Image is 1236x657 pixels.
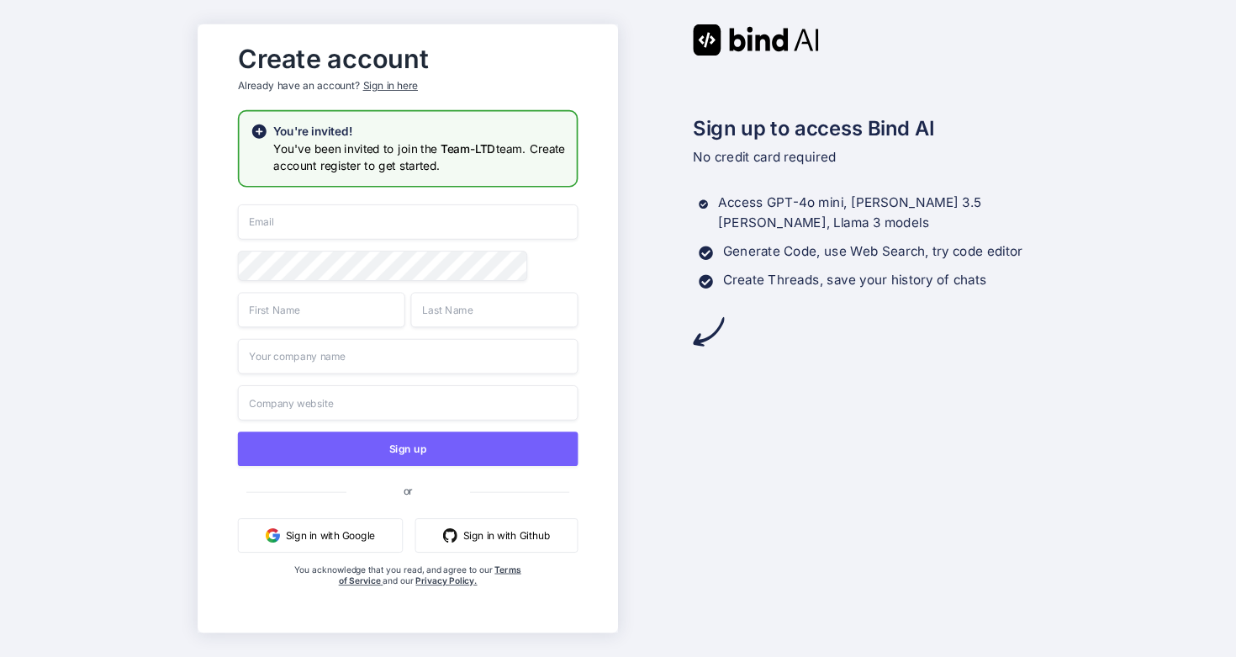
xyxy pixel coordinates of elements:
img: github [443,528,457,543]
input: Last Name [411,292,578,327]
h2: Create account [238,47,578,70]
div: You acknowledge that you read, and agree to our and our [294,564,521,621]
a: Privacy Policy. [415,575,477,586]
p: No credit card required [693,147,1038,167]
p: Already have an account? [238,79,578,93]
img: Bind AI logo [693,24,819,56]
p: Create Threads, save your history of chats [723,270,987,290]
h3: You've been invited to join the team. Create account register to get started. [273,140,565,175]
input: Company website [238,385,578,421]
h2: Sign up to access Bind AI [693,113,1038,143]
span: Team-LTD [441,141,495,156]
p: Generate Code, use Web Search, try code editor [723,241,1022,262]
button: Sign in with Google [238,518,403,553]
a: Terms of Service [339,564,521,585]
p: Access GPT-4o mini, [PERSON_NAME] 3.5 [PERSON_NAME], Llama 3 models [718,193,1038,234]
img: arrow [693,316,724,347]
img: google [266,528,280,543]
button: Sign in with Github [415,518,578,553]
span: or [346,473,470,508]
input: Email [238,204,578,240]
button: Sign up [238,432,578,466]
h2: You're invited! [273,123,565,140]
div: Sign in here [363,79,418,93]
input: First Name [238,292,405,327]
input: Your company name [238,339,578,374]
